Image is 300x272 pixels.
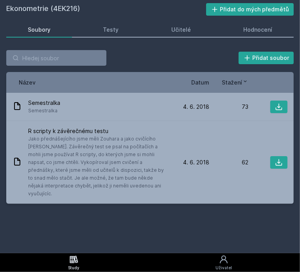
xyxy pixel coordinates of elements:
div: 62 [209,159,248,166]
button: Datum [191,78,209,86]
span: 4. 6. 2018 [183,103,209,111]
button: Stažení [222,78,248,86]
a: Učitelé [150,22,212,38]
button: Název [19,78,36,86]
a: Soubory [6,22,72,38]
input: Hledej soubor [6,50,106,66]
span: Semestralka [28,107,60,115]
a: Testy [81,22,140,38]
a: Hodnocení [222,22,294,38]
h2: Ekonometrie (4EK216) [6,3,206,16]
button: Přidat soubor [239,52,294,64]
div: Uživatel [216,265,232,271]
div: Study [68,265,79,271]
div: Učitelé [171,26,191,34]
button: Přidat do mých předmětů [206,3,294,16]
span: Jako přednášejícího jsme měli Zouhara a jako cvičícího [PERSON_NAME]. Závěrečný test se psal na p... [28,135,167,198]
span: Semestralka [28,99,60,107]
div: Testy [103,26,119,34]
div: 73 [209,103,248,111]
div: Hodnocení [243,26,272,34]
span: R scripty k závěrečnému testu [28,127,167,135]
span: Stažení [222,78,242,86]
div: Soubory [28,26,50,34]
a: Uživatel [147,253,300,272]
span: 4. 6. 2018 [183,159,209,166]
